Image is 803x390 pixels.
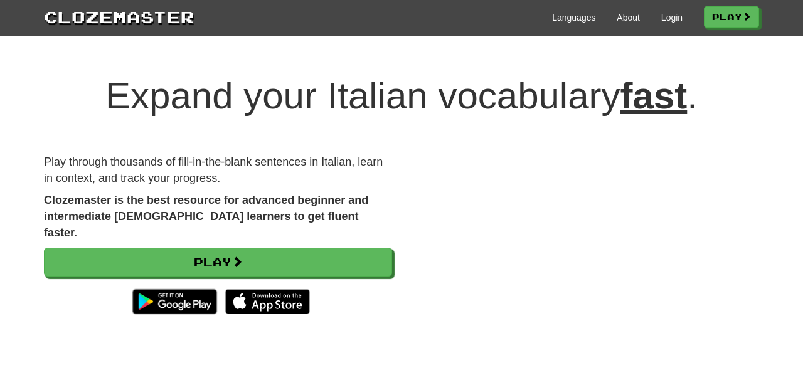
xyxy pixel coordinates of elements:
u: fast [620,75,688,117]
a: Languages [552,11,595,24]
a: About [617,11,640,24]
p: Play through thousands of fill-in-the-blank sentences in Italian, learn in context, and track you... [44,154,392,186]
img: Get it on Google Play [126,283,223,320]
a: Play [704,6,759,28]
h1: Expand your Italian vocabulary . [44,75,759,117]
img: Download_on_the_App_Store_Badge_US-UK_135x40-25178aeef6eb6b83b96f5f2d004eda3bffbb37122de64afbaef7... [225,289,310,314]
a: Login [661,11,683,24]
strong: Clozemaster is the best resource for advanced beginner and intermediate [DEMOGRAPHIC_DATA] learne... [44,194,368,238]
a: Play [44,248,392,277]
a: Clozemaster [44,5,194,28]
